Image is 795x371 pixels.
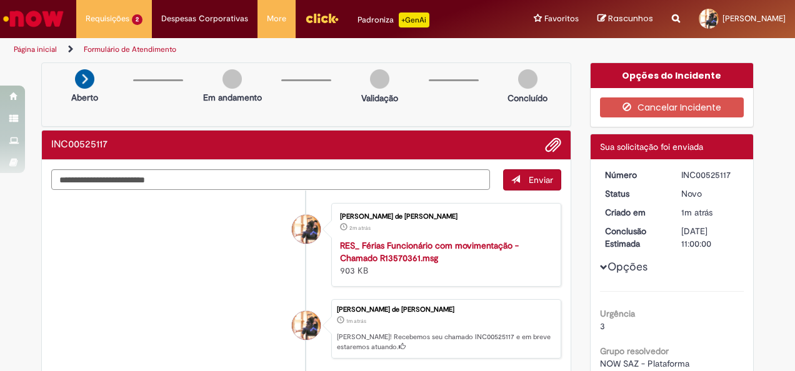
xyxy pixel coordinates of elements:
[305,9,339,27] img: click_logo_yellow_360x200.png
[681,169,739,181] div: INC00525117
[361,92,398,104] p: Validação
[292,215,321,244] div: Danilo de Jesus Bonfim Franco
[349,224,371,232] time: 30/09/2025 21:25:31
[71,91,98,104] p: Aberto
[503,169,561,190] button: Enviar
[600,97,744,117] button: Cancelar Incidente
[681,206,739,219] div: 30/09/2025 21:26:03
[370,69,389,89] img: img-circle-grey.png
[596,206,672,219] dt: Criado em
[600,308,635,319] b: Urgência
[84,44,176,54] a: Formulário de Atendimento
[399,12,429,27] p: +GenAi
[203,91,262,104] p: Em andamento
[600,358,689,369] span: NOW SAZ - Plataforma
[681,207,712,218] time: 30/09/2025 21:26:03
[600,345,669,357] b: Grupo resolvedor
[267,12,286,25] span: More
[346,317,366,325] time: 30/09/2025 21:26:03
[14,44,57,54] a: Página inicial
[544,12,579,25] span: Favoritos
[600,320,605,332] span: 3
[340,213,548,220] div: [PERSON_NAME] de [PERSON_NAME]
[507,92,547,104] p: Concluído
[545,137,561,153] button: Adicionar anexos
[337,332,554,352] p: [PERSON_NAME]! Recebemos seu chamado INC00525117 e em breve estaremos atuando.
[529,174,553,185] span: Enviar
[600,141,703,152] span: Sua solicitação foi enviada
[337,306,554,314] div: [PERSON_NAME] de [PERSON_NAME]
[681,207,712,218] span: 1m atrás
[597,13,653,25] a: Rascunhos
[346,317,366,325] span: 1m atrás
[349,224,371,232] span: 2m atrás
[222,69,242,89] img: img-circle-grey.png
[75,69,94,89] img: arrow-next.png
[681,187,739,200] div: Novo
[292,311,321,340] div: Danilo de Jesus Bonfim Franco
[596,187,672,200] dt: Status
[132,14,142,25] span: 2
[161,12,248,25] span: Despesas Corporativas
[9,38,521,61] ul: Trilhas de página
[591,63,754,88] div: Opções do Incidente
[86,12,129,25] span: Requisições
[340,239,548,277] div: 903 KB
[51,299,561,359] li: Danilo de Jesus Bonfim Franco
[357,12,429,27] div: Padroniza
[340,240,519,264] a: RES_ Férias Funcionário com movimentação - Chamado R13570361.msg
[596,169,672,181] dt: Número
[1,6,66,31] img: ServiceNow
[51,139,107,151] h2: INC00525117 Histórico de tíquete
[51,169,490,190] textarea: Digite sua mensagem aqui...
[722,13,786,24] span: [PERSON_NAME]
[518,69,537,89] img: img-circle-grey.png
[681,225,739,250] div: [DATE] 11:00:00
[608,12,653,24] span: Rascunhos
[596,225,672,250] dt: Conclusão Estimada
